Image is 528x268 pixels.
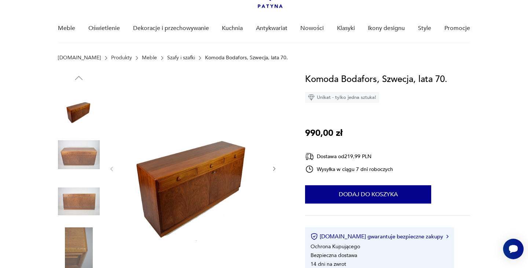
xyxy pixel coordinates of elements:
img: Ikona dostawy [305,152,314,161]
p: 990,00 zł [305,126,342,140]
div: Wysyłka w ciągu 7 dni roboczych [305,165,393,174]
a: Antykwariat [256,14,287,42]
div: Dostawa od 219,99 PLN [305,152,393,161]
a: Produkty [111,55,132,61]
iframe: Smartsupp widget button [503,239,524,259]
a: Meble [142,55,157,61]
a: Oświetlenie [88,14,120,42]
a: Kuchnia [222,14,243,42]
div: Unikat - tylko jedna sztuka! [305,92,379,103]
li: Bezpieczna dostawa [311,252,357,259]
a: Meble [58,14,75,42]
img: Zdjęcie produktu Komoda Bodafors, Szwecja, lata 70. [58,180,100,222]
img: Ikona certyfikatu [311,233,318,240]
a: Klasyki [337,14,355,42]
a: Dekoracje i przechowywanie [133,14,209,42]
h1: Komoda Bodafors, Szwecja, lata 70. [305,72,447,86]
img: Zdjęcie produktu Komoda Bodafors, Szwecja, lata 70. [122,72,264,264]
img: Ikona diamentu [308,94,315,101]
a: Szafy i szafki [167,55,195,61]
img: Zdjęcie produktu Komoda Bodafors, Szwecja, lata 70. [58,87,100,129]
a: [DOMAIN_NAME] [58,55,101,61]
a: Nowości [300,14,324,42]
li: 14 dni na zwrot [311,261,346,268]
li: Ochrona Kupującego [311,243,360,250]
a: Style [418,14,431,42]
p: Komoda Bodafors, Szwecja, lata 70. [205,55,288,61]
button: Dodaj do koszyka [305,185,431,204]
a: Promocje [444,14,470,42]
img: Zdjęcie produktu Komoda Bodafors, Szwecja, lata 70. [58,134,100,176]
img: Ikona strzałki w prawo [446,235,448,238]
a: Ikony designu [368,14,405,42]
button: [DOMAIN_NAME] gwarantuje bezpieczne zakupy [311,233,448,240]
